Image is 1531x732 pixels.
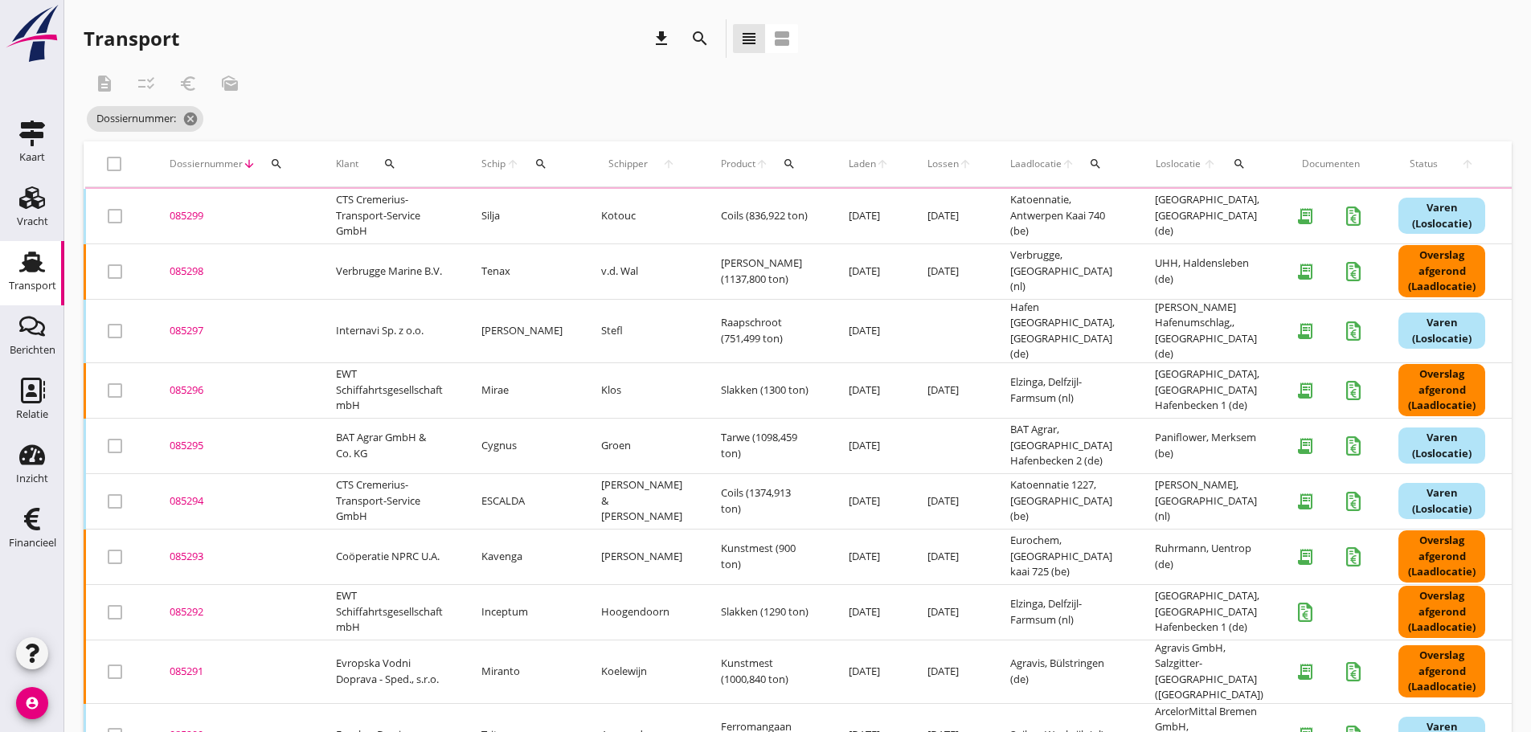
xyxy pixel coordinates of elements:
td: [DATE] [829,418,908,473]
td: [DATE] [908,473,991,529]
td: Groen [582,418,702,473]
i: view_agenda [772,29,792,48]
td: Coils (836,922 ton) [702,189,829,244]
td: [DATE] [829,189,908,244]
div: 085291 [170,664,297,680]
td: Verbrugge Marine B.V. [317,243,462,299]
div: 085298 [170,264,297,280]
td: Raapschroot (751,499 ton) [702,299,829,362]
div: Varen (Loslocatie) [1398,483,1485,519]
td: Elzinga, Delfzijl-Farmsum (nl) [991,584,1136,640]
td: Tenax [462,243,582,299]
td: Ruhrmann, Uentrop (de) [1136,529,1283,584]
i: search [534,157,547,170]
div: Overslag afgerond (Laadlocatie) [1398,645,1485,697]
div: Klant [336,145,443,183]
td: [DATE] [908,243,991,299]
i: arrow_upward [959,157,972,170]
div: 085292 [170,604,297,620]
span: Dossiernummer [170,157,243,171]
div: Overslag afgerond (Laadlocatie) [1398,586,1485,638]
i: search [1089,157,1102,170]
td: Slakken (1290 ton) [702,584,829,640]
td: [DATE] [908,640,991,703]
div: Varen (Loslocatie) [1398,313,1485,349]
td: [DATE] [829,584,908,640]
i: cancel [182,111,199,127]
td: Eurochem, [GEOGRAPHIC_DATA] kaai 725 (be) [991,529,1136,584]
i: search [383,157,396,170]
i: receipt_long [1289,200,1321,232]
i: arrow_upward [1202,157,1218,170]
td: [GEOGRAPHIC_DATA], [GEOGRAPHIC_DATA] (de) [1136,189,1283,244]
td: BAT Agrar, [GEOGRAPHIC_DATA] Hafenbecken 2 (de) [991,418,1136,473]
td: [DATE] [829,243,908,299]
div: Varen (Loslocatie) [1398,198,1485,234]
td: [PERSON_NAME] Hafenumschlag,, [GEOGRAPHIC_DATA] (de) [1136,299,1283,362]
td: Agravis, Bülstringen (de) [991,640,1136,703]
td: Cygnus [462,418,582,473]
td: UHH, Haldensleben (de) [1136,243,1283,299]
span: Product [721,157,755,171]
div: Berichten [10,345,55,355]
div: Documenten [1302,157,1360,171]
div: Vracht [17,216,48,227]
td: Coöperatie NPRC U.A. [317,529,462,584]
div: Relatie [16,409,48,419]
td: Kunstmest (900 ton) [702,529,829,584]
i: receipt_long [1289,656,1321,688]
div: Kaart [19,152,45,162]
i: arrow_upward [506,157,520,170]
td: [DATE] [908,529,991,584]
td: Verbrugge, [GEOGRAPHIC_DATA] (nl) [991,243,1136,299]
td: [PERSON_NAME] [582,529,702,584]
td: Klos [582,362,702,418]
span: Status [1398,157,1450,171]
span: Lossen [927,157,959,171]
i: download [652,29,671,48]
td: ESCALDA [462,473,582,529]
td: Agravis GmbH, Salzgitter-[GEOGRAPHIC_DATA] ([GEOGRAPHIC_DATA]) [1136,640,1283,703]
td: [DATE] [908,189,991,244]
td: Coils (1374,913 ton) [702,473,829,529]
td: CTS Cremerius-Transport-Service GmbH [317,189,462,244]
td: [GEOGRAPHIC_DATA], [GEOGRAPHIC_DATA] Hafenbecken 1 (de) [1136,362,1283,418]
td: Slakken (1300 ton) [702,362,829,418]
td: CTS Cremerius-Transport-Service GmbH [317,473,462,529]
i: receipt_long [1289,374,1321,407]
span: Laadlocatie [1010,157,1062,171]
td: [DATE] [829,299,908,362]
i: receipt_long [1289,430,1321,462]
div: 085296 [170,382,297,399]
td: [DATE] [829,640,908,703]
td: Internavi Sp. z o.o. [317,299,462,362]
td: [DATE] [908,362,991,418]
span: Loslocatie [1155,157,1202,171]
td: [PERSON_NAME], [GEOGRAPHIC_DATA] (nl) [1136,473,1283,529]
div: 085293 [170,549,297,565]
td: Kotouc [582,189,702,244]
span: Laden [849,157,876,171]
td: Koelewijn [582,640,702,703]
div: Inzicht [16,473,48,484]
span: Dossiernummer: [87,106,203,132]
span: Schipper [601,157,655,171]
td: v.d. Wal [582,243,702,299]
td: [DATE] [829,529,908,584]
td: Katoennatie 1227, [GEOGRAPHIC_DATA] (be) [991,473,1136,529]
td: [PERSON_NAME] & [PERSON_NAME] [582,473,702,529]
i: receipt_long [1289,315,1321,347]
td: Hafen [GEOGRAPHIC_DATA], [GEOGRAPHIC_DATA] (de) [991,299,1136,362]
td: Hoogendoorn [582,584,702,640]
i: search [783,157,796,170]
td: [DATE] [829,362,908,418]
i: arrow_upward [1450,157,1486,170]
div: Varen (Loslocatie) [1398,427,1485,464]
td: [DATE] [829,473,908,529]
td: [DATE] [908,584,991,640]
div: Overslag afgerond (Laadlocatie) [1398,364,1485,416]
td: Elzinga, Delfzijl-Farmsum (nl) [991,362,1136,418]
i: arrow_downward [243,157,256,170]
div: Overslag afgerond (Laadlocatie) [1398,530,1485,583]
div: Overslag afgerond (Laadlocatie) [1398,245,1485,297]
